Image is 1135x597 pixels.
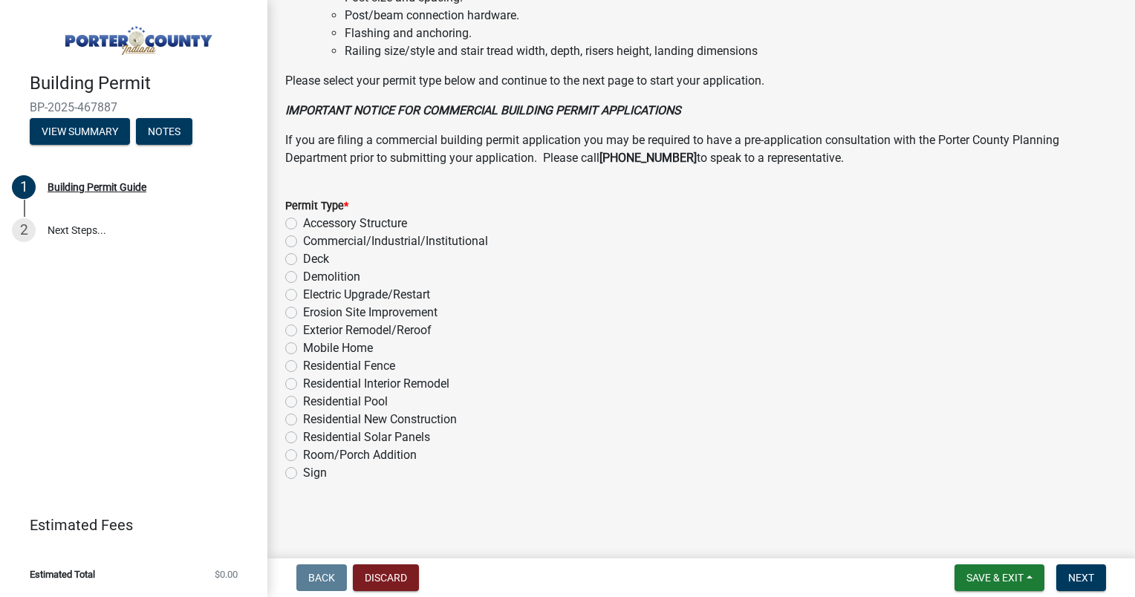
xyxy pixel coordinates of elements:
[345,42,1117,60] li: Railing size/style and stair tread width, depth, risers height, landing dimensions
[12,218,36,242] div: 2
[303,304,438,322] label: Erosion Site Improvement
[303,322,432,339] label: Exterior Remodel/Reroof
[303,286,430,304] label: Electric Upgrade/Restart
[303,428,430,446] label: Residential Solar Panels
[12,510,244,540] a: Estimated Fees
[136,118,192,145] button: Notes
[303,375,449,393] label: Residential Interior Remodel
[308,572,335,584] span: Back
[296,564,347,591] button: Back
[345,25,1117,42] li: Flashing and anchoring.
[30,16,244,57] img: Porter County, Indiana
[285,72,1117,90] p: Please select your permit type below and continue to the next page to start your application.
[966,572,1024,584] span: Save & Exit
[345,7,1117,25] li: Post/beam connection hardware.
[30,73,256,94] h4: Building Permit
[30,126,130,138] wm-modal-confirm: Summary
[303,268,360,286] label: Demolition
[12,175,36,199] div: 1
[215,570,238,579] span: $0.00
[30,100,238,114] span: BP-2025-467887
[303,393,388,411] label: Residential Pool
[599,151,697,165] strong: [PHONE_NUMBER]
[303,446,417,464] label: Room/Porch Addition
[30,118,130,145] button: View Summary
[303,215,407,232] label: Accessory Structure
[48,182,146,192] div: Building Permit Guide
[303,339,373,357] label: Mobile Home
[303,357,395,375] label: Residential Fence
[1068,572,1094,584] span: Next
[30,570,95,579] span: Estimated Total
[285,131,1117,167] p: If you are filing a commercial building permit application you may be required to have a pre-appl...
[303,411,457,428] label: Residential New Construction
[954,564,1044,591] button: Save & Exit
[285,103,681,117] strong: IMPORTANT NOTICE FOR COMMERCIAL BUILDING PERMIT APPLICATIONS
[303,250,329,268] label: Deck
[303,464,327,482] label: Sign
[353,564,419,591] button: Discard
[303,232,488,250] label: Commercial/Industrial/Institutional
[1056,564,1106,591] button: Next
[136,126,192,138] wm-modal-confirm: Notes
[285,201,348,212] label: Permit Type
